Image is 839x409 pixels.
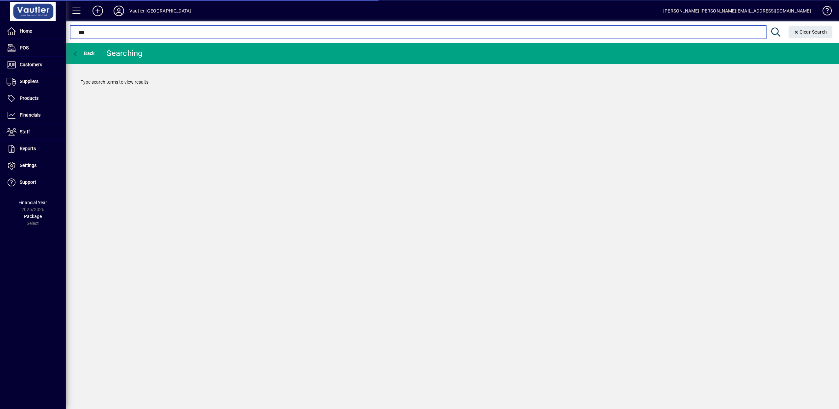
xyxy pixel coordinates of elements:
[20,112,40,118] span: Financials
[107,48,143,59] div: Searching
[20,45,29,50] span: POS
[3,141,66,157] a: Reports
[3,157,66,174] a: Settings
[3,90,66,107] a: Products
[66,47,102,59] app-page-header-button: Back
[71,47,96,59] button: Back
[74,72,831,92] div: Type search terms to view results
[108,5,129,17] button: Profile
[794,29,827,35] span: Clear Search
[19,200,47,205] span: Financial Year
[3,107,66,123] a: Financials
[818,1,831,23] a: Knowledge Base
[20,79,39,84] span: Suppliers
[3,23,66,40] a: Home
[20,28,32,34] span: Home
[24,214,42,219] span: Package
[20,62,42,67] span: Customers
[3,40,66,56] a: POS
[3,174,66,191] a: Support
[20,163,37,168] span: Settings
[3,73,66,90] a: Suppliers
[789,26,833,38] button: Clear
[20,129,30,134] span: Staff
[73,51,95,56] span: Back
[3,57,66,73] a: Customers
[20,146,36,151] span: Reports
[20,179,36,185] span: Support
[663,6,811,16] div: [PERSON_NAME] [PERSON_NAME][EMAIL_ADDRESS][DOMAIN_NAME]
[129,6,191,16] div: Vautier [GEOGRAPHIC_DATA]
[87,5,108,17] button: Add
[20,95,39,101] span: Products
[3,124,66,140] a: Staff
